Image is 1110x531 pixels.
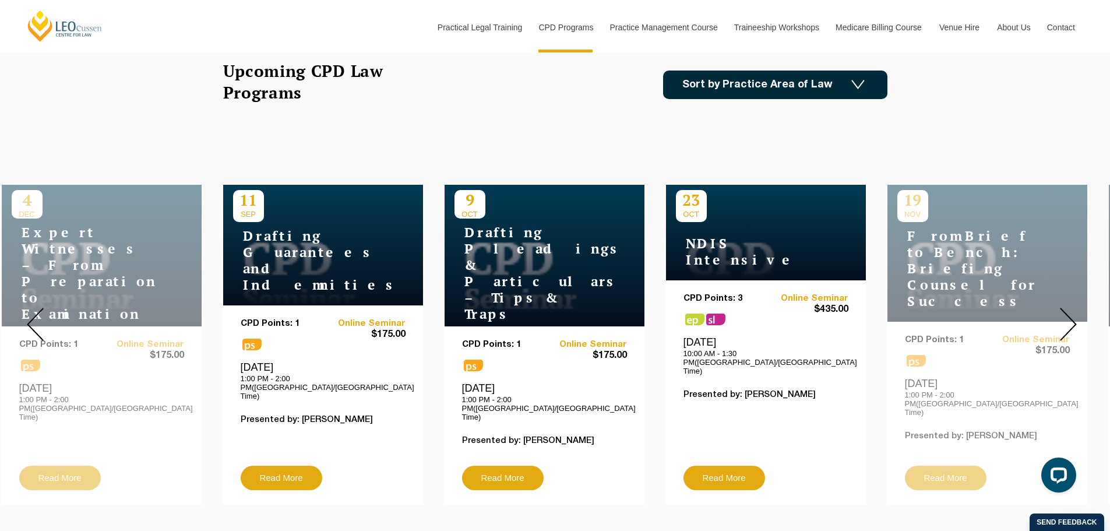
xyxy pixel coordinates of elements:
[233,210,264,219] span: SEP
[676,235,822,268] h4: NDIS Intensive
[429,2,530,52] a: Practical Legal Training
[464,360,483,371] span: ps
[241,415,406,425] p: Presented by: [PERSON_NAME]
[683,294,766,304] p: CPD Points: 3
[454,210,485,219] span: OCT
[676,210,707,219] span: OCT
[462,382,627,421] div: [DATE]
[931,2,988,52] a: Venue Hire
[685,314,704,325] span: ps
[233,190,264,210] p: 11
[544,340,627,350] a: Online Seminar
[851,80,865,90] img: Icon
[242,339,262,350] span: ps
[454,190,485,210] p: 9
[462,436,627,446] p: Presented by: [PERSON_NAME]
[1038,2,1084,52] a: Contact
[462,340,545,350] p: CPD Points: 1
[766,304,848,316] span: $435.00
[462,466,544,490] a: Read More
[241,374,406,400] p: 1:00 PM - 2:00 PM([GEOGRAPHIC_DATA]/[GEOGRAPHIC_DATA] Time)
[27,308,44,341] img: Prev
[241,466,322,490] a: Read More
[601,2,725,52] a: Practice Management Course
[530,2,601,52] a: CPD Programs
[454,224,600,322] h4: Drafting Pleadings & Particulars – Tips & Traps
[462,395,627,421] p: 1:00 PM - 2:00 PM([GEOGRAPHIC_DATA]/[GEOGRAPHIC_DATA] Time)
[683,349,848,375] p: 10:00 AM - 1:30 PM([GEOGRAPHIC_DATA]/[GEOGRAPHIC_DATA] Time)
[1032,453,1081,502] iframe: LiveChat chat widget
[988,2,1038,52] a: About Us
[766,294,848,304] a: Online Seminar
[323,319,406,329] a: Online Seminar
[233,228,379,293] h4: Drafting Guarantees and Indemnities
[544,350,627,362] span: $175.00
[683,336,848,375] div: [DATE]
[676,190,707,210] p: 23
[241,319,323,329] p: CPD Points: 1
[827,2,931,52] a: Medicare Billing Course
[241,361,406,400] div: [DATE]
[26,9,104,43] a: [PERSON_NAME] Centre for Law
[706,314,725,325] span: sl
[683,466,765,490] a: Read More
[663,71,887,99] a: Sort by Practice Area of Law
[683,390,848,400] p: Presented by: [PERSON_NAME]
[223,60,413,103] h2: Upcoming CPD Law Programs
[323,329,406,341] span: $175.00
[725,2,827,52] a: Traineeship Workshops
[1060,308,1077,341] img: Next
